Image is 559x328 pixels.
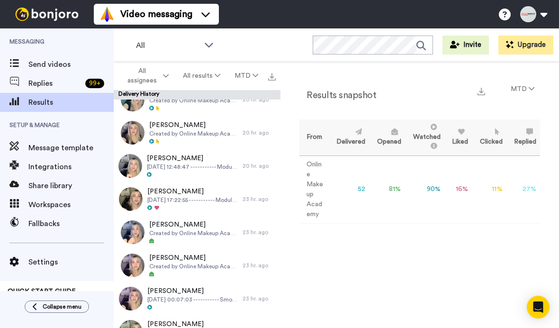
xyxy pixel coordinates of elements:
span: Video messaging [120,8,192,21]
span: Workspaces [28,199,114,210]
span: [DATE] 12:48:47 - - - - - - - - - - - Module 3 lesson 3 - - - - - - - - - - - *a soft blended tra... [147,163,238,171]
span: All [136,40,199,51]
span: Send videos [28,59,114,70]
span: Created by Online Makeup Academy [149,229,238,237]
a: [PERSON_NAME][DATE] 12:48:47 - - - - - - - - - - - Module 3 lesson 3 - - - - - - - - - - - *a sof... [114,149,280,182]
span: Settings [28,256,114,268]
h2: Results snapshot [299,90,376,100]
th: Liked [444,119,472,155]
td: 11 % [472,155,506,223]
div: 23 hr. ago [243,228,276,236]
button: MTD [227,67,265,84]
img: b6718de6-e4c4-46fc-b169-cdc71323064d-thumb.jpg [121,220,144,244]
span: [DATE] 00:07:03 - - - - - - - - - - - Smokey Eye And Red Lipstick - - - - - - - - - - - Done as p... [147,296,238,303]
th: Delivered [329,119,369,155]
td: Online Makeup Academy [299,155,329,223]
span: [PERSON_NAME] [149,220,238,229]
span: Message template [28,142,114,154]
div: 99 + [85,79,104,88]
th: From [299,119,329,155]
button: Export all results that match these filters now. [265,69,279,83]
span: Results [28,97,114,108]
button: Invite [442,36,489,55]
img: 972d8f85-55c6-4252-96df-89c78fe196bd-thumb.jpg [121,88,144,111]
img: 3e3b65ee-33a9-4fcb-b961-c6523dfef848-thumb.jpg [118,154,142,178]
div: Open Intercom Messenger [527,296,550,319]
a: [PERSON_NAME]Created by Online Makeup Academy23 hr. ago [114,216,280,249]
td: 81 % [369,155,405,223]
span: Created by Online Makeup Academy [149,130,238,137]
span: Created by Online Makeup Academy [149,263,238,270]
button: Export a summary of each team member’s results that match this filter now. [475,84,488,98]
div: 23 hr. ago [243,295,276,302]
span: Collapse menu [43,303,81,310]
img: vm-color.svg [99,7,115,22]
img: 6d9ee923-4b08-4686-8bf5-6ff093c4a732-thumb.jpg [121,121,144,145]
img: 975c19ed-56b5-4507-bc23-ecaf6716c3e8-thumb.jpg [119,187,143,211]
div: Delivery History [114,90,280,100]
img: export.svg [268,73,276,81]
img: 41b88aa5-97fd-4391-91c7-e9ba742425c7-thumb.jpg [121,254,144,277]
span: Integrations [28,161,114,173]
span: Share library [28,180,114,191]
img: export.svg [478,88,485,95]
span: QUICK START GUIDE [8,288,76,295]
span: Created by Online Makeup Academy [149,97,238,104]
a: [PERSON_NAME][DATE] 00:07:03 - - - - - - - - - - - Smokey Eye And Red Lipstick - - - - - - - - - ... [114,282,280,315]
span: Fallbacks [28,218,114,229]
th: Clicked [472,119,506,155]
a: [PERSON_NAME]Created by Online Makeup Academy23 hr. ago [114,249,280,282]
button: All assignees [116,63,176,89]
th: Replied [506,119,540,155]
button: Upgrade [498,36,553,55]
span: All assignees [123,66,161,85]
button: All results [176,67,227,84]
td: 52 [329,155,369,223]
div: 20 hr. ago [243,129,276,137]
div: 20 hr. ago [243,96,276,103]
button: Collapse menu [25,301,89,313]
a: [PERSON_NAME]Created by Online Makeup Academy20 hr. ago [114,116,280,149]
span: [PERSON_NAME] [147,286,238,296]
td: 27 % [506,155,540,223]
div: 20 hr. ago [243,162,276,170]
td: 90 % [405,155,445,223]
div: 23 hr. ago [243,262,276,269]
th: Watched [405,119,445,155]
img: bj-logo-header-white.svg [11,8,82,21]
span: Replies [28,78,81,89]
span: [PERSON_NAME] [147,187,238,196]
span: [PERSON_NAME] [147,154,238,163]
span: [PERSON_NAME] [149,120,238,130]
button: MTD [505,81,540,98]
a: [PERSON_NAME][DATE] 17:22:55 - - - - - - - - - - - Module 3 lesson 1 - - - - - - - - - - - I’d li... [114,182,280,216]
span: [DATE] 17:22:55 - - - - - - - - - - - Module 3 lesson 1 - - - - - - - - - - - I’d like you to loo... [147,196,238,204]
a: [PERSON_NAME]Created by Online Makeup Academy20 hr. ago [114,83,280,116]
img: 7203ae87-709a-4fca-86b9-af47cd8e9ad2-thumb.jpg [119,287,143,310]
th: Opened [369,119,405,155]
td: 16 % [444,155,472,223]
span: [PERSON_NAME] [149,253,238,263]
div: 23 hr. ago [243,195,276,203]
